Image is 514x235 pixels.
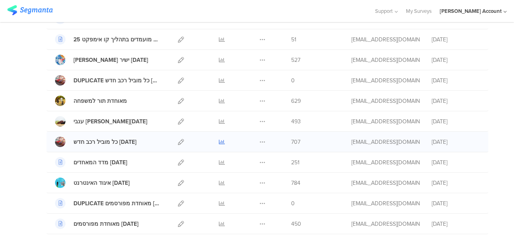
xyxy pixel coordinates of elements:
div: afkar2005@gmail.com [351,179,420,187]
a: DUPLICATE כל מוביל רכב חדש [DATE] [55,75,160,86]
div: afkar2005@gmail.com [351,56,420,64]
div: afkar2005@gmail.com [351,76,420,85]
div: [PERSON_NAME] Account [440,7,502,15]
span: Support [375,7,393,15]
div: [DATE] [432,97,480,105]
span: 527 [291,56,300,64]
a: [PERSON_NAME] ישיר [DATE] [55,55,148,65]
div: afkar2005@gmail.com [351,138,420,146]
div: [DATE] [432,199,480,208]
div: כל מוביל רכב חדש יולי 25 [73,138,137,146]
span: 450 [291,220,301,228]
div: afkar2005@gmail.com [351,35,420,44]
div: מדד המאחדים יולי 25 [73,158,127,167]
div: מאוחדת מפורסמים יוני 25 [73,220,139,228]
span: 629 [291,97,301,105]
span: 0 [291,76,295,85]
span: 784 [291,179,300,187]
span: 707 [291,138,300,146]
span: 493 [291,117,301,126]
a: DUPLICATE מאוחדת מפורסמים [DATE] [55,198,160,208]
a: ענבי [PERSON_NAME][DATE] [55,116,147,127]
div: [DATE] [432,35,480,44]
div: מימון ישיר אוגוסט 25 [73,56,148,64]
div: [DATE] [432,117,480,126]
div: איגוד האינטרנט יוני 2025 [73,179,130,187]
div: afkar2005@gmail.com [351,97,420,105]
a: מאוחדת מפורסמים [DATE] [55,219,139,229]
div: מאוחדת תור למשפחה [73,97,127,105]
div: [DATE] [432,220,480,228]
a: איגוד האינטרנט [DATE] [55,178,130,188]
div: [DATE] [432,179,480,187]
img: segmanta logo [7,5,53,15]
a: מדד המאחדים [DATE] [55,157,127,168]
div: [DATE] [432,138,480,146]
div: afkar2005@gmail.com [351,117,420,126]
div: DUPLICATE כל מוביל רכב חדש יולי 25 [73,76,160,85]
span: 251 [291,158,300,167]
div: afkar2005@gmail.com [351,199,420,208]
div: [DATE] [432,158,480,167]
span: 51 [291,35,296,44]
div: סקר מועמדים בתהליך קו אימפקט 25 [73,35,160,44]
a: כל מוביל רכב חדש [DATE] [55,137,137,147]
div: [DATE] [432,76,480,85]
div: afkar2005@gmail.com [351,220,420,228]
a: מאוחדת תור למשפחה [55,96,127,106]
div: DUPLICATE מאוחדת מפורסמים יוני 25 [73,199,160,208]
div: afkar2005@gmail.com [351,158,420,167]
span: 0 [291,199,295,208]
div: [DATE] [432,56,480,64]
a: סקר מועמדים בתהליך קו אימפקט 25 [55,34,160,45]
div: ענבי טלי יולי 2025 [73,117,147,126]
